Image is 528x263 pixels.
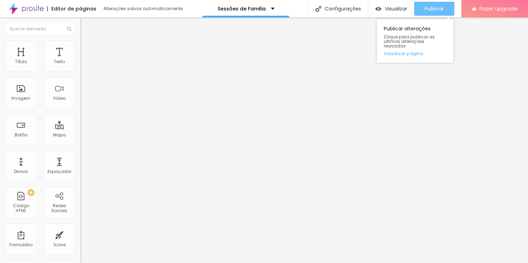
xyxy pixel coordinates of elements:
div: Espaçador [47,169,71,174]
button: Visualizar [368,2,414,16]
img: Icone [315,6,321,12]
span: Visualizar [385,6,407,12]
div: Alterações salvas automaticamente [103,7,184,11]
div: Ícone [53,242,66,247]
div: Publicar alterações [377,19,454,63]
input: Buscar elemento [5,23,75,35]
div: Divisor [14,169,28,174]
div: Mapa [53,133,66,137]
span: Clique para publicar as ultimas alterações reaizadas [384,35,447,48]
div: Botão [15,133,28,137]
div: Título [15,59,27,64]
div: Imagem [12,96,30,101]
span: Publicar [425,6,444,12]
p: Sessões de Familia [218,6,266,11]
iframe: Editor [80,17,528,263]
div: Editor de páginas [47,6,96,11]
img: Icone [67,27,71,31]
div: Redes Sociais [45,203,73,213]
div: Código HTML [7,203,35,213]
button: Publicar [414,2,454,16]
div: Texto [54,59,65,64]
span: Fazer Upgrade [479,6,518,12]
div: Vídeo [53,96,66,101]
img: view-1.svg [375,6,381,12]
a: Visualizar página [384,51,447,56]
div: Formulário [9,242,32,247]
